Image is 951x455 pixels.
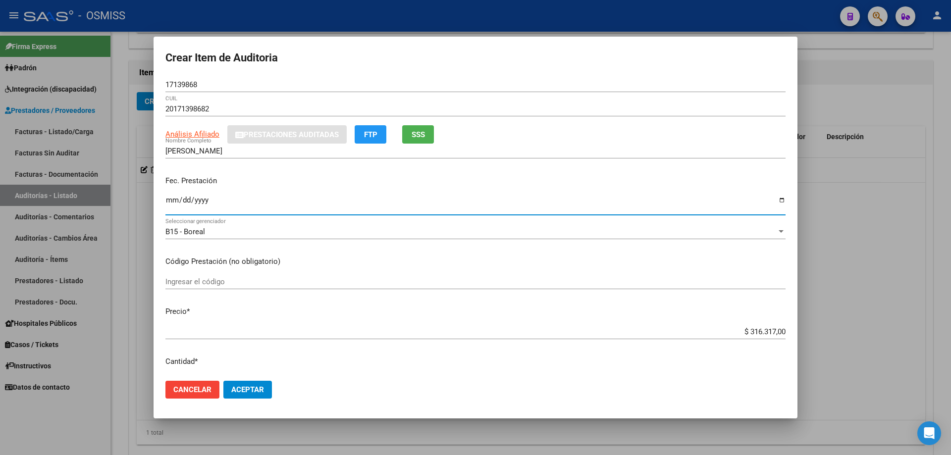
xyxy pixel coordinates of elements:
[402,125,434,144] button: SSS
[165,175,786,187] p: Fec. Prestación
[227,125,347,144] button: Prestaciones Auditadas
[165,381,219,399] button: Cancelar
[412,130,425,139] span: SSS
[173,385,211,394] span: Cancelar
[355,125,386,144] button: FTP
[244,130,339,139] span: Prestaciones Auditadas
[223,381,272,399] button: Aceptar
[231,385,264,394] span: Aceptar
[165,256,786,267] p: Código Prestación (no obligatorio)
[165,356,786,367] p: Cantidad
[917,421,941,445] div: Open Intercom Messenger
[364,130,377,139] span: FTP
[165,130,219,139] span: Análisis Afiliado
[165,49,786,67] h2: Crear Item de Auditoria
[165,306,786,317] p: Precio
[165,227,205,236] span: B15 - Boreal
